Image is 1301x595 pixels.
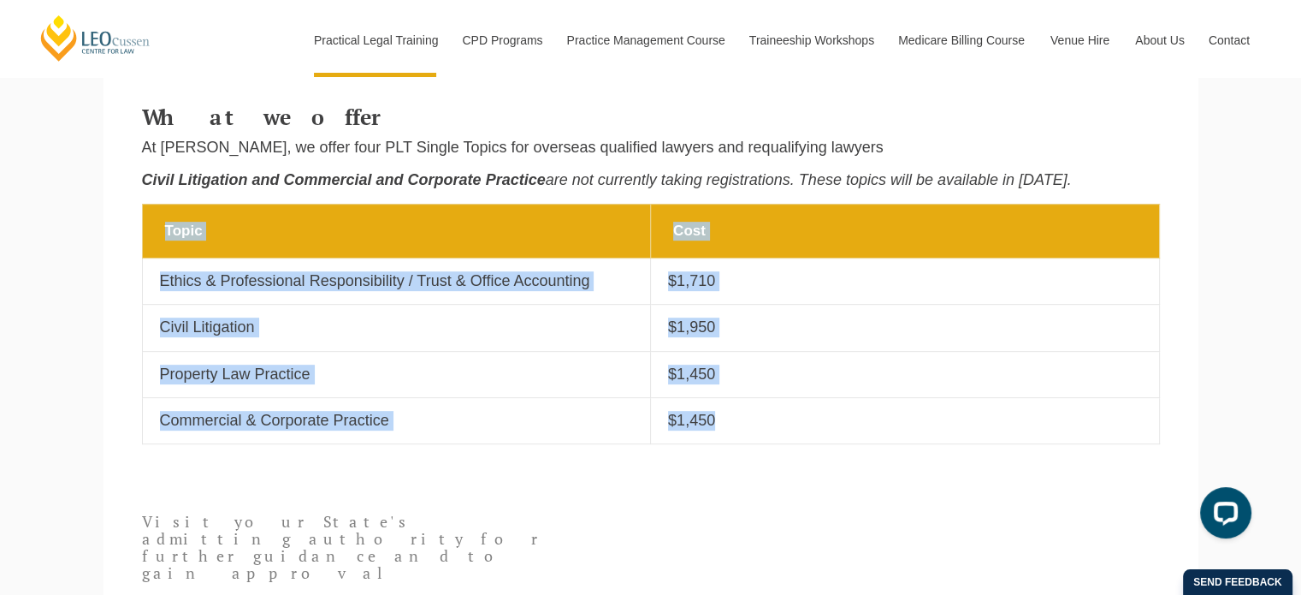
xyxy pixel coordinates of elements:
a: Medicare Billing Course [885,3,1038,77]
a: CPD Programs [449,3,553,77]
a: Traineeship Workshops [736,3,885,77]
th: Cost [651,204,1160,258]
p: Ethics & Professional Responsibility / Trust & Office Accounting [160,271,634,291]
p: $1,450 [668,411,1142,431]
em: are not currently taking registrations. These topics will be available in [DATE]. [546,171,1072,188]
a: About Us [1122,3,1196,77]
p: Visit your State's admitting authority for further guidance and to gain approval [142,514,551,581]
p: $1,450 [668,365,1142,384]
p: Civil Litigation [160,318,634,337]
a: Practical Legal Training [301,3,450,77]
a: Practice Management Course [554,3,736,77]
em: Civil Litigation and Commercial and Corporate Practice [142,171,546,188]
a: Venue Hire [1038,3,1122,77]
p: Commercial & Corporate Practice [160,411,634,431]
p: $1,950 [668,318,1142,337]
a: [PERSON_NAME] Centre for Law [38,14,152,62]
p: At [PERSON_NAME], we offer four PLT Single Topics for overseas qualified lawyers and requalifying... [142,138,1160,158]
th: Topic [142,204,651,258]
strong: What we offer [142,103,386,131]
p: Property Law Practice [160,365,634,384]
iframe: LiveChat chat widget [1186,480,1258,552]
p: $1,710 [668,271,1142,291]
a: Contact [1196,3,1263,77]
